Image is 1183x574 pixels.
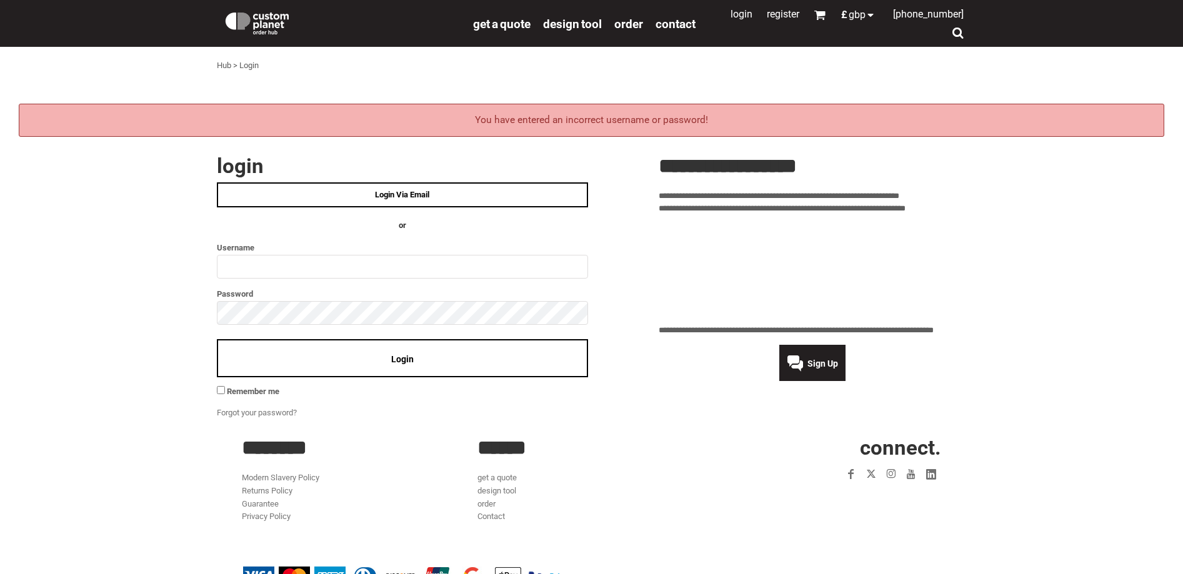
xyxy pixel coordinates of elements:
span: get a quote [473,17,531,31]
span: Sign Up [807,359,838,369]
div: Login [239,59,259,72]
iframe: Customer reviews powered by Trustpilot [769,492,941,507]
div: You have entered an incorrect username or password! [19,104,1164,137]
span: [PHONE_NUMBER] [893,8,964,20]
a: Login Via Email [217,182,588,207]
a: Privacy Policy [242,512,291,521]
a: order [614,16,643,31]
span: design tool [543,17,602,31]
a: Modern Slavery Policy [242,473,319,482]
a: design tool [477,486,516,495]
input: Remember me [217,386,225,394]
span: GBP [849,10,866,20]
a: order [477,499,496,508]
label: Password [217,287,588,301]
a: Contact [656,16,696,31]
iframe: Customer reviews powered by Trustpilot [659,223,967,317]
a: Returns Policy [242,486,292,495]
label: Username [217,240,588,255]
a: Guarantee [242,499,279,508]
span: £ [841,10,849,20]
div: > [233,59,237,72]
img: Custom Planet [223,9,291,34]
span: Login [391,354,414,364]
a: design tool [543,16,602,31]
h2: Login [217,156,588,176]
span: Login Via Email [375,190,429,199]
span: order [614,17,643,31]
a: Login [731,8,752,20]
h4: OR [217,219,588,232]
a: Contact [477,512,505,521]
h2: CONNECT. [713,437,941,458]
a: Custom Planet [217,3,467,41]
span: Contact [656,17,696,31]
a: get a quote [477,473,517,482]
a: Forgot your password? [217,408,297,417]
a: get a quote [473,16,531,31]
span: Remember me [227,387,279,396]
a: Register [767,8,799,20]
a: Hub [217,61,231,70]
